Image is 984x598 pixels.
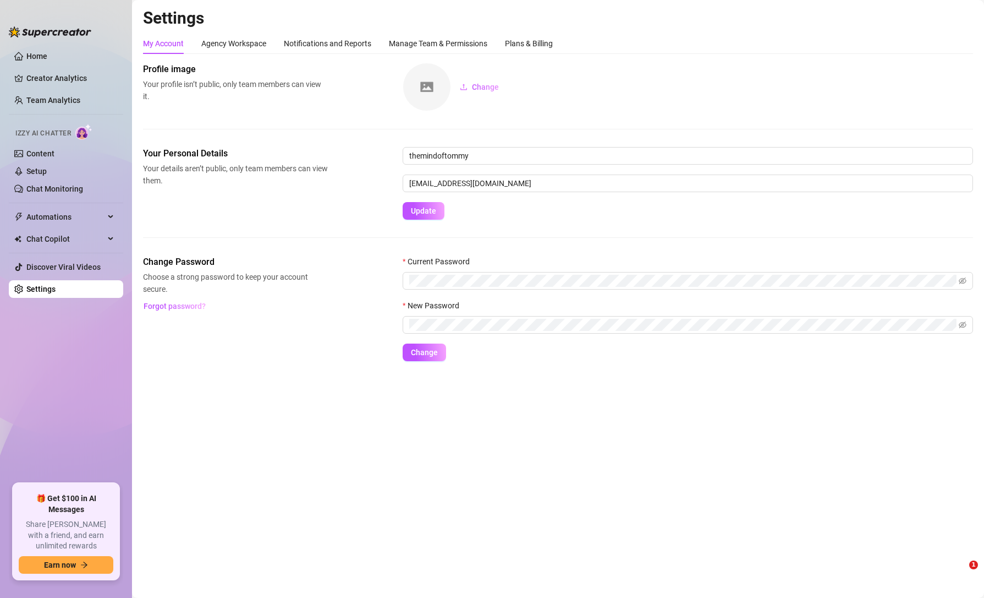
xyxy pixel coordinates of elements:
[143,162,328,187] span: Your details aren’t public, only team members can view them.
[14,213,23,221] span: thunderbolt
[403,63,450,111] img: square-placeholder.png
[505,37,553,50] div: Plans & Billing
[44,561,76,569] span: Earn now
[409,275,956,287] input: Current Password
[80,561,88,569] span: arrow-right
[411,206,436,215] span: Update
[947,561,973,587] iframe: Intercom live chat
[26,208,105,226] span: Automations
[403,344,446,361] button: Change
[143,297,206,315] button: Forgot password?
[26,149,54,158] a: Content
[403,202,444,220] button: Update
[19,519,113,552] span: Share [PERSON_NAME] with a friend, and earn unlimited rewards
[26,285,56,293] a: Settings
[26,96,80,105] a: Team Analytics
[403,300,466,312] label: New Password
[26,167,47,176] a: Setup
[144,302,206,311] span: Forgot password?
[411,348,438,357] span: Change
[75,124,92,140] img: AI Chatter
[143,8,973,29] h2: Settings
[143,255,328,269] span: Change Password
[143,37,184,50] div: My Account
[15,128,71,139] span: Izzy AI Chatter
[969,561,978,569] span: 1
[14,235,21,243] img: Chat Copilot
[19,493,113,515] span: 🎁 Get $100 in AI Messages
[143,271,328,295] span: Choose a strong password to keep your account secure.
[451,78,508,96] button: Change
[460,83,468,91] span: upload
[409,319,956,331] input: New Password
[9,26,91,37] img: logo-BBDzfeDw.svg
[403,175,973,192] input: Enter new email
[26,69,114,87] a: Creator Analytics
[143,78,328,102] span: Your profile isn’t public, only team members can view it.
[26,52,47,61] a: Home
[143,63,328,76] span: Profile image
[403,255,477,268] label: Current Password
[472,83,499,91] span: Change
[26,263,101,271] a: Discover Viral Videos
[403,147,973,165] input: Enter name
[959,321,966,329] span: eye-invisible
[959,277,966,285] span: eye-invisible
[201,37,266,50] div: Agency Workspace
[26,184,83,193] a: Chat Monitoring
[284,37,371,50] div: Notifications and Reports
[19,556,113,574] button: Earn nowarrow-right
[143,147,328,160] span: Your Personal Details
[26,230,105,248] span: Chat Copilot
[389,37,487,50] div: Manage Team & Permissions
